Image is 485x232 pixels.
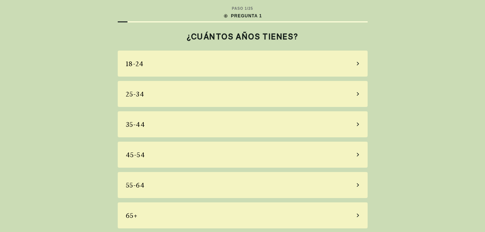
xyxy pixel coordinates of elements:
h2: ¿CUÁNTOS AÑOS TIENES? [118,32,368,41]
div: 18-24 [126,59,144,69]
div: 55-64 [126,180,145,190]
div: 65+ [126,211,138,220]
div: 35-44 [126,120,145,129]
div: 45-54 [126,150,145,160]
div: PREGUNTA 1 [223,13,262,19]
div: PASO 1 / 25 [232,6,253,11]
div: 25-34 [126,89,144,99]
